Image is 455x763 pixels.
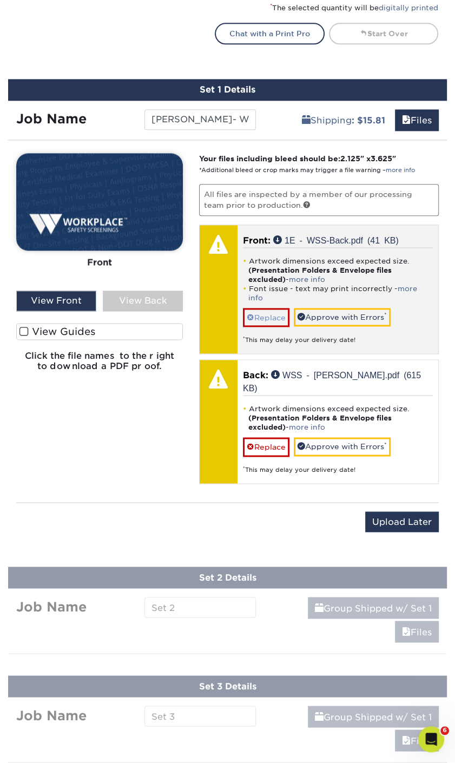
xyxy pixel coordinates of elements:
a: Replace [243,437,289,456]
a: WSS - [PERSON_NAME].pdf (615 KB) [243,370,421,392]
a: Group Shipped w/ Set 1 [308,706,439,727]
span: shipping [315,603,324,613]
span: Front: [243,235,271,246]
li: Artwork dimensions exceed expected size. - [243,404,433,432]
a: Shipping: $15.81 [295,109,392,131]
a: Start Over [329,23,438,44]
span: shipping [315,712,324,722]
div: This may delay your delivery date! [243,457,433,475]
span: 2.125 [340,154,360,163]
span: 6 [440,726,449,735]
label: View Guides [16,323,183,340]
li: Font issue - text may print incorrectly - [243,284,433,302]
div: Front [16,251,183,274]
a: 1E - WSS-Back.pdf (41 KB) [273,235,399,244]
a: Files [395,729,439,751]
strong: Your files including bleed should be: " x " [199,154,396,163]
small: *Additional bleed or crop marks may trigger a file warning – [199,167,415,174]
a: more info [248,285,417,302]
span: files [402,735,411,746]
a: Files [395,109,439,131]
a: Files [395,621,439,642]
small: The selected quantity will be [270,4,438,12]
div: View Front [16,291,96,311]
strong: (Presentation Folders & Envelope files excluded) [248,414,392,431]
a: Replace [243,308,289,327]
a: Approve with Errors* [294,308,391,326]
b: : $15.81 [352,115,385,126]
span: Back: [243,370,268,380]
strong: Job Name [16,111,87,127]
li: Artwork dimensions exceed expected size. - [243,256,433,284]
iframe: Intercom live chat [418,726,444,752]
strong: (Presentation Folders & Envelope files excluded) [248,266,392,284]
a: Chat with a Print Pro [215,23,324,44]
input: Enter a job name [144,109,256,130]
div: This may delay your delivery date! [243,327,433,345]
a: Group Shipped w/ Set 1 [308,597,439,619]
span: 3.625 [371,154,392,163]
a: Approve with Errors* [294,437,391,456]
a: digitally printed [379,4,438,12]
a: more info [386,167,415,174]
input: Upload Later [365,511,439,532]
span: shipping [302,115,311,126]
h6: Click the file names to the right to download a PDF proof. [16,351,183,380]
div: Set 1 Details [8,79,447,101]
span: files [402,627,411,637]
a: more info [289,423,325,431]
span: files [402,115,411,126]
a: more info [289,275,325,284]
p: All files are inspected by a member of our processing team prior to production. [199,184,439,216]
div: View Back [103,291,183,311]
